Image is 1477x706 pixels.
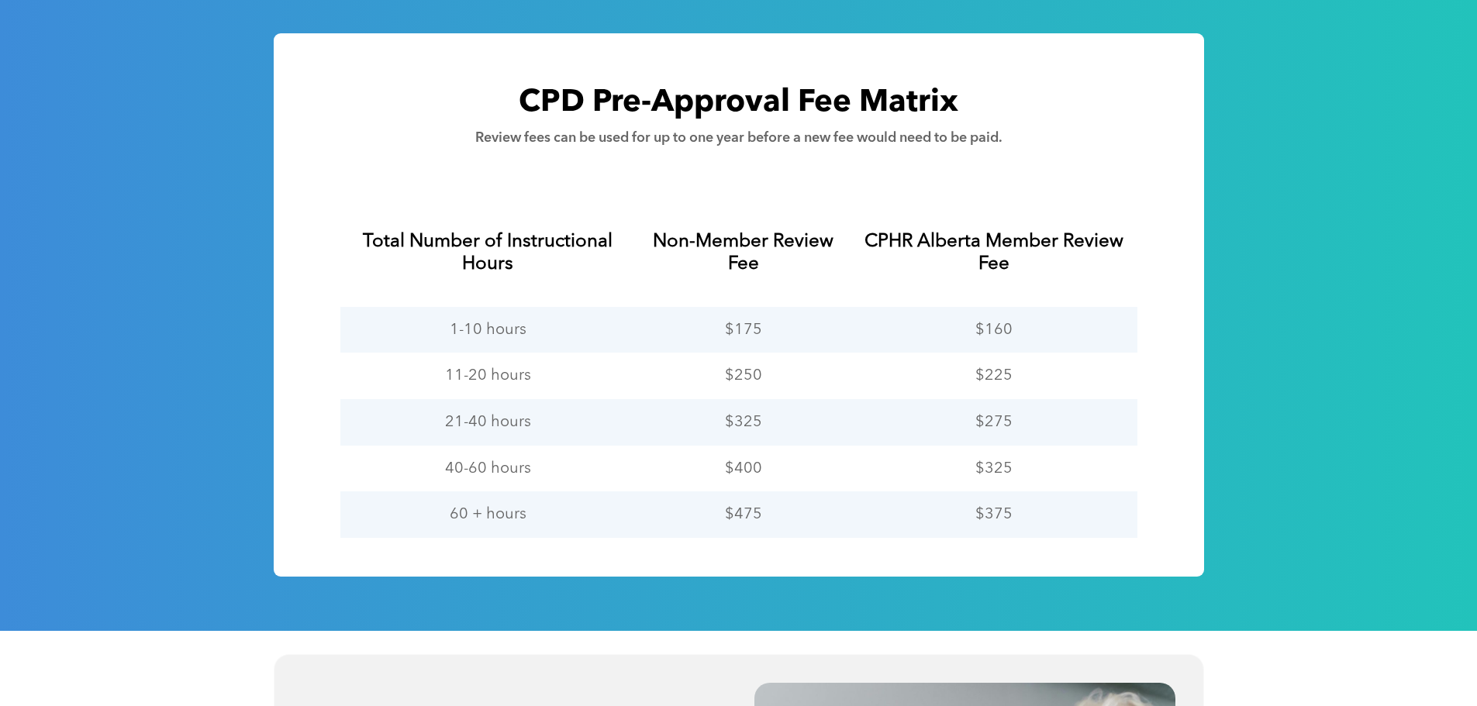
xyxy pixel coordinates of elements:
td: $160 [851,307,1137,353]
td: 1-10 hours [340,307,637,353]
td: $225 [851,353,1137,399]
td: 60 + hours [340,491,637,538]
td: $325 [636,399,851,446]
td: $375 [851,491,1137,538]
th: Total Number of Instructional Hours [340,200,637,307]
span: Review fees can be used for up to one year before a new fee would need to be paid. [475,131,1002,145]
td: $325 [851,446,1137,492]
td: $400 [636,446,851,492]
td: 21-40 hours [340,399,637,446]
td: 11-20 hours [340,353,637,399]
th: CPHR Alberta Member Review Fee [851,200,1137,307]
td: $475 [636,491,851,538]
td: $250 [636,353,851,399]
td: 40-60 hours [340,446,637,492]
th: Non-Member Review Fee [636,200,851,307]
span: CPD Pre-Approval Fee Matrix [519,88,958,119]
td: $275 [851,399,1137,446]
td: $175 [636,307,851,353]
